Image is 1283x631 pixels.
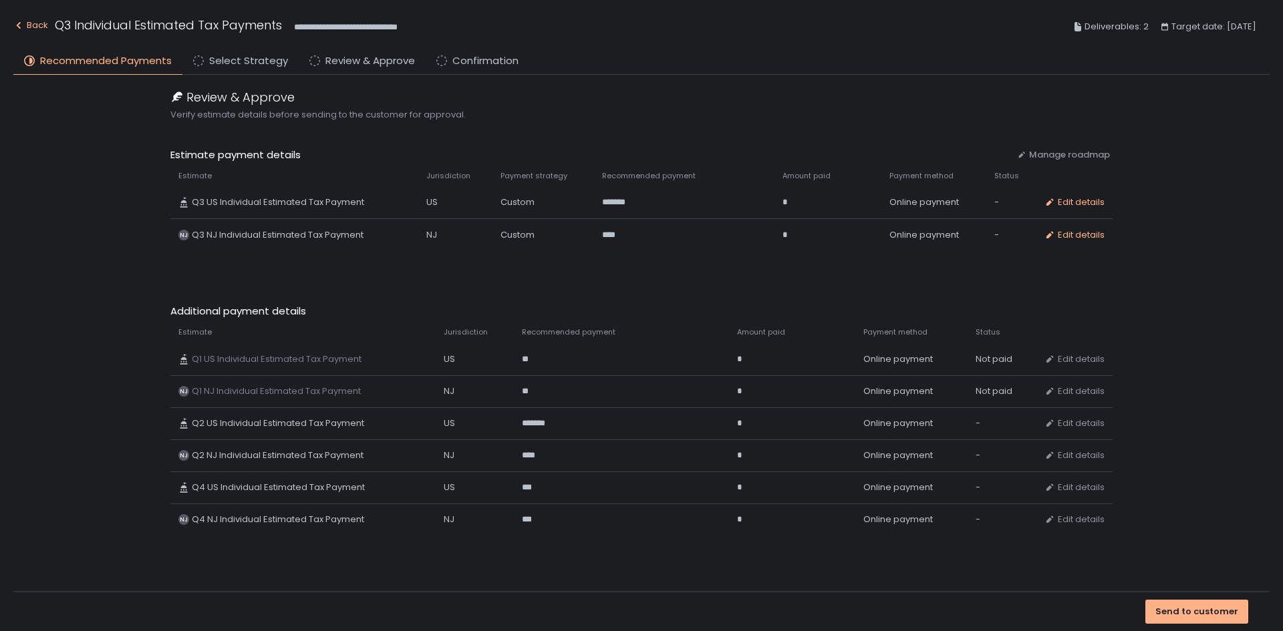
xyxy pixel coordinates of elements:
[1044,196,1105,208] button: Edit details
[1044,417,1105,429] button: Edit details
[501,229,586,241] div: Custom
[1044,449,1105,461] button: Edit details
[1085,19,1149,35] span: Deliverables: 2
[444,353,507,365] div: US
[889,196,959,208] span: Online payment
[325,53,415,69] span: Review & Approve
[180,231,188,239] text: NJ
[170,109,1113,121] span: Verify estimate details before sending to the customer for approval.
[602,171,696,181] span: Recommended payment
[889,229,959,241] span: Online payment
[976,385,1028,397] div: Not paid
[1029,149,1110,161] span: Manage roadmap
[170,304,1113,319] span: Additional payment details
[976,449,1028,461] div: -
[501,196,586,208] div: Custom
[192,385,361,397] span: Q1 NJ Individual Estimated Tax Payment
[863,513,933,525] span: Online payment
[180,451,188,459] text: NJ
[1044,229,1105,241] button: Edit details
[976,417,1028,429] div: -
[444,513,507,525] div: NJ
[1155,606,1238,618] div: Send to customer
[192,353,362,365] span: Q1 US Individual Estimated Tax Payment
[444,481,507,493] div: US
[994,171,1019,181] span: Status
[1145,600,1248,624] button: Send to customer
[192,417,364,429] span: Q2 US Individual Estimated Tax Payment
[976,513,1028,525] div: -
[178,327,212,337] span: Estimate
[863,327,928,337] span: Payment method
[192,513,364,525] span: Q4 NJ Individual Estimated Tax Payment
[1044,513,1105,525] button: Edit details
[426,171,470,181] span: Jurisdiction
[444,385,507,397] div: NJ
[994,196,1028,208] div: -
[426,229,484,241] div: NJ
[863,385,933,397] span: Online payment
[863,417,933,429] span: Online payment
[444,417,507,429] div: US
[1044,353,1105,365] button: Edit details
[863,481,933,493] span: Online payment
[13,17,48,33] div: Back
[452,53,519,69] span: Confirmation
[782,171,831,181] span: Amount paid
[209,53,288,69] span: Select Strategy
[426,196,484,208] div: US
[180,515,188,523] text: NJ
[186,88,295,106] span: Review & Approve
[501,171,567,181] span: Payment strategy
[889,171,954,181] span: Payment method
[1017,149,1110,161] button: Manage roadmap
[863,353,933,365] span: Online payment
[192,196,364,208] span: Q3 US Individual Estimated Tax Payment
[1044,385,1105,397] button: Edit details
[1044,481,1105,493] button: Edit details
[178,171,212,181] span: Estimate
[444,327,488,337] span: Jurisdiction
[40,53,172,69] span: Recommended Payments
[13,16,48,38] button: Back
[976,353,1028,365] div: Not paid
[170,148,1006,163] span: Estimate payment details
[1171,19,1256,35] span: Target date: [DATE]
[994,229,1028,241] div: -
[522,327,615,337] span: Recommended payment
[976,481,1028,493] div: -
[863,449,933,461] span: Online payment
[180,387,188,395] text: NJ
[976,327,1000,337] span: Status
[192,481,365,493] span: Q4 US Individual Estimated Tax Payment
[737,327,785,337] span: Amount paid
[192,449,364,461] span: Q2 NJ Individual Estimated Tax Payment
[444,449,507,461] div: NJ
[192,229,364,241] span: Q3 NJ Individual Estimated Tax Payment
[55,16,282,34] h1: Q3 Individual Estimated Tax Payments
